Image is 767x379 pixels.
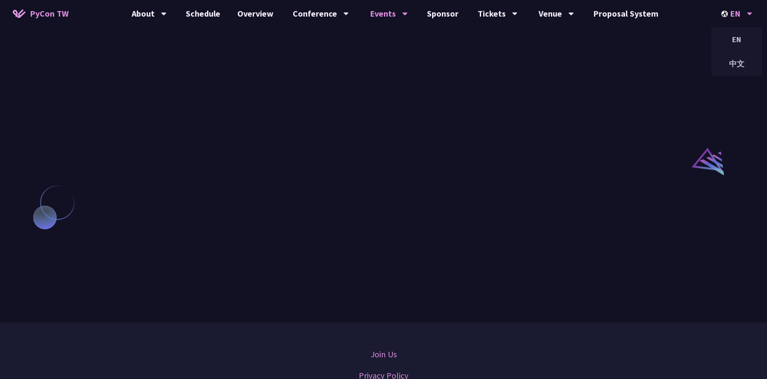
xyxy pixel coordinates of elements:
a: PyCon TW [4,3,77,24]
a: Join Us [371,348,397,361]
img: Home icon of PyCon TW 2025 [13,9,26,18]
div: 中文 [711,54,762,74]
img: Locale Icon [721,11,730,17]
span: PyCon TW [30,7,69,20]
div: EN [711,29,762,49]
